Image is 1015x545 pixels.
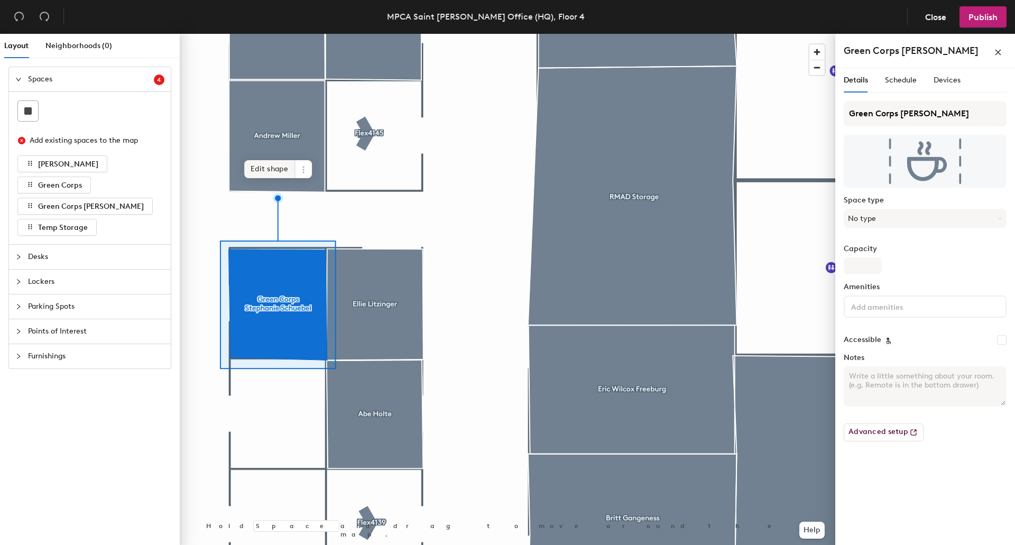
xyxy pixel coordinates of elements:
[17,177,91,193] button: Green Corps
[844,196,1007,205] label: Space type
[925,12,946,22] span: Close
[8,6,30,27] button: Undo (⌘ + Z)
[844,209,1007,228] button: No type
[916,6,955,27] button: Close
[15,353,22,359] span: collapsed
[28,344,164,368] span: Furnishings
[15,328,22,335] span: collapsed
[34,6,55,27] button: Redo (⌘ + ⇧ + Z)
[844,336,881,344] label: Accessible
[38,160,98,169] span: [PERSON_NAME]
[934,76,961,85] span: Devices
[15,76,22,82] span: expanded
[244,160,295,178] span: Edit shape
[28,67,154,91] span: Spaces
[38,223,88,232] span: Temp Storage
[15,254,22,260] span: collapsed
[844,423,924,441] button: Advanced setup
[15,279,22,285] span: collapsed
[15,303,22,310] span: collapsed
[844,354,1007,362] label: Notes
[844,283,1007,291] label: Amenities
[994,49,1002,56] span: close
[28,245,164,269] span: Desks
[799,522,825,539] button: Help
[844,245,1007,253] label: Capacity
[30,135,155,146] div: Add existing spaces to the map
[28,319,164,344] span: Points of Interest
[844,76,868,85] span: Details
[157,76,161,84] span: 4
[959,6,1007,27] button: Publish
[844,44,979,58] h4: Green Corps [PERSON_NAME]
[18,137,25,144] span: close-circle
[45,41,112,50] span: Neighborhoods (0)
[38,181,82,190] span: Green Corps
[154,75,164,85] sup: 4
[968,12,998,22] span: Publish
[387,10,585,23] div: MPCA Saint [PERSON_NAME] Office (HQ), Floor 4
[17,219,97,236] button: Temp Storage
[844,135,1007,188] img: The space named Green Corps Stephanie Schuebel
[849,300,944,312] input: Add amenities
[4,41,29,50] span: Layout
[17,198,153,215] button: Green Corps [PERSON_NAME]
[885,76,917,85] span: Schedule
[28,294,164,319] span: Parking Spots
[17,155,107,172] button: [PERSON_NAME]
[14,11,24,22] span: undo
[28,270,164,294] span: Lockers
[38,202,144,211] span: Green Corps [PERSON_NAME]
